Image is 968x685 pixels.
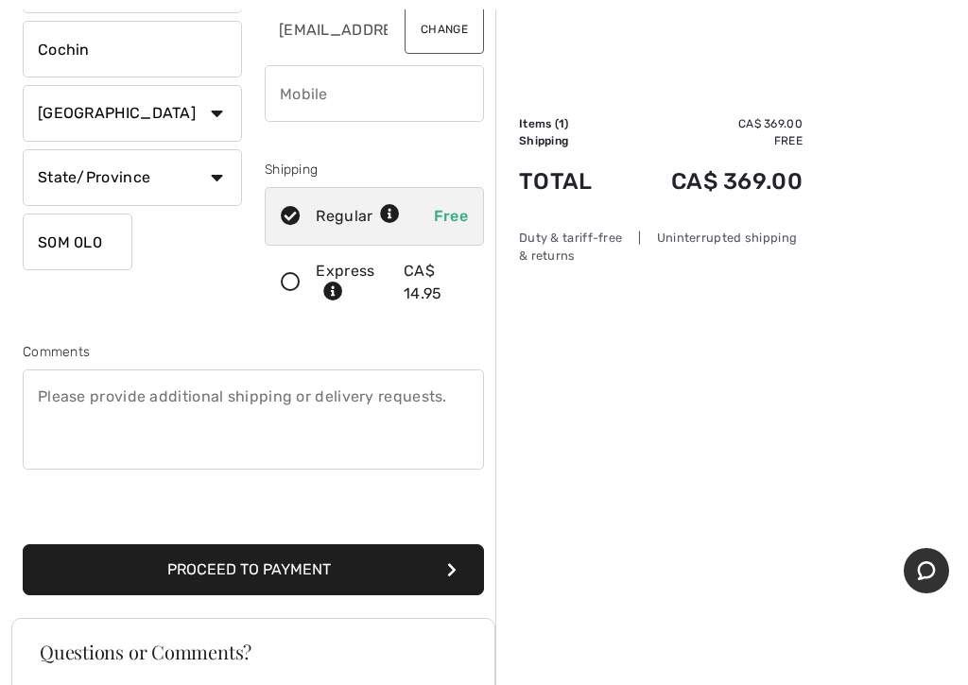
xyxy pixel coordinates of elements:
span: Free [434,207,468,225]
td: Free [620,132,803,149]
input: Mobile [265,65,484,122]
input: E-mail [265,1,389,58]
input: City [23,21,242,77]
button: Change [405,5,484,54]
td: CA$ 369.00 [620,115,803,132]
h3: Questions or Comments? [40,642,467,661]
div: Express [316,260,391,305]
div: Shipping [265,160,484,180]
td: CA$ 369.00 [620,149,803,214]
div: Duty & tariff-free | Uninterrupted shipping & returns [519,229,803,265]
span: 1 [559,117,564,130]
td: Total [519,149,620,214]
td: Items ( ) [519,115,620,132]
button: Proceed to Payment [23,544,484,595]
iframe: Opens a widget where you can chat to one of our agents [904,548,949,595]
td: Shipping [519,132,620,149]
div: CA$ 14.95 [404,260,468,305]
div: Comments [23,342,484,362]
input: Zip/Postal Code [23,214,132,270]
div: Regular [316,205,400,228]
